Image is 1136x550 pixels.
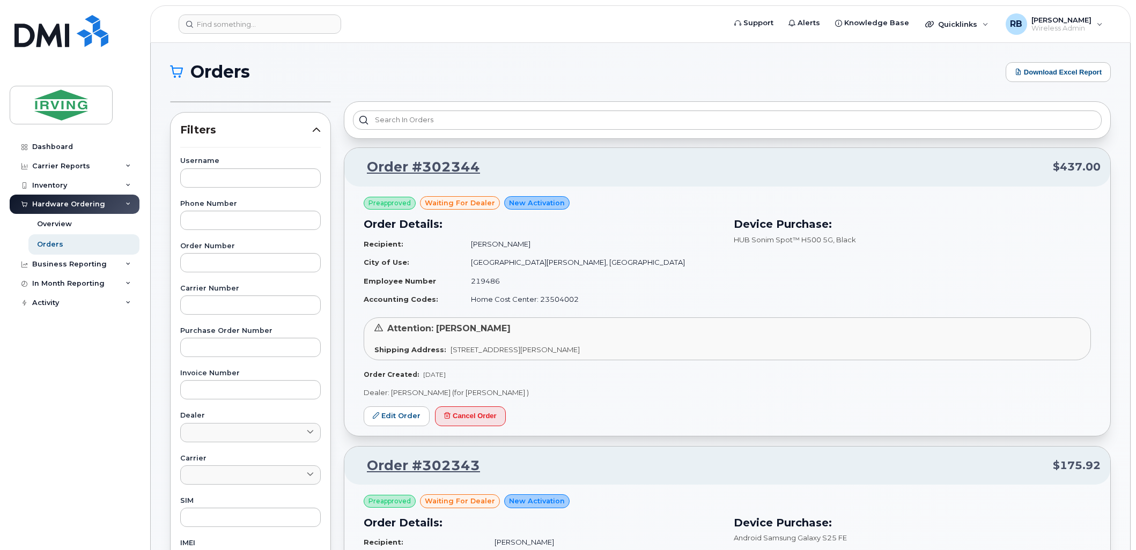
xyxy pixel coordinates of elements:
[734,235,833,244] span: HUB Sonim Spot™ H500 5G
[190,64,250,80] span: Orders
[180,497,321,504] label: SIM
[364,370,419,378] strong: Order Created:
[461,290,721,309] td: Home Cost Center: 23504002
[734,216,1091,232] h3: Device Purchase:
[368,496,411,506] span: Preapproved
[509,496,565,506] span: New Activation
[180,328,321,335] label: Purchase Order Number
[180,370,321,377] label: Invoice Number
[368,198,411,208] span: Preapproved
[1006,62,1111,82] button: Download Excel Report
[180,412,321,419] label: Dealer
[364,538,403,546] strong: Recipient:
[364,240,403,248] strong: Recipient:
[461,253,721,272] td: [GEOGRAPHIC_DATA][PERSON_NAME], [GEOGRAPHIC_DATA]
[509,198,565,208] span: New Activation
[734,515,1091,531] h3: Device Purchase:
[354,158,480,177] a: Order #302344
[364,515,721,531] h3: Order Details:
[180,455,321,462] label: Carrier
[180,243,321,250] label: Order Number
[833,235,856,244] span: , Black
[354,456,480,475] a: Order #302343
[180,200,321,207] label: Phone Number
[353,110,1102,130] input: Search in orders
[461,235,721,254] td: [PERSON_NAME]
[425,496,495,506] span: waiting for dealer
[180,158,321,165] label: Username
[1053,159,1101,175] span: $437.00
[180,122,312,138] span: Filters
[364,277,436,285] strong: Employee Number
[387,323,511,333] span: Attention: [PERSON_NAME]
[180,285,321,292] label: Carrier Number
[364,295,438,303] strong: Accounting Codes:
[435,406,506,426] button: Cancel Order
[180,540,321,547] label: IMEI
[734,533,847,542] span: Android Samsung Galaxy S25 FE
[425,198,495,208] span: waiting for dealer
[364,388,1091,398] p: Dealer: [PERSON_NAME] (for [PERSON_NAME] )
[364,258,409,266] strong: City of Use:
[451,345,580,354] span: [STREET_ADDRESS][PERSON_NAME]
[1053,458,1101,473] span: $175.92
[364,216,721,232] h3: Order Details:
[461,272,721,291] td: 219486
[364,406,430,426] a: Edit Order
[423,370,446,378] span: [DATE]
[374,345,446,354] strong: Shipping Address:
